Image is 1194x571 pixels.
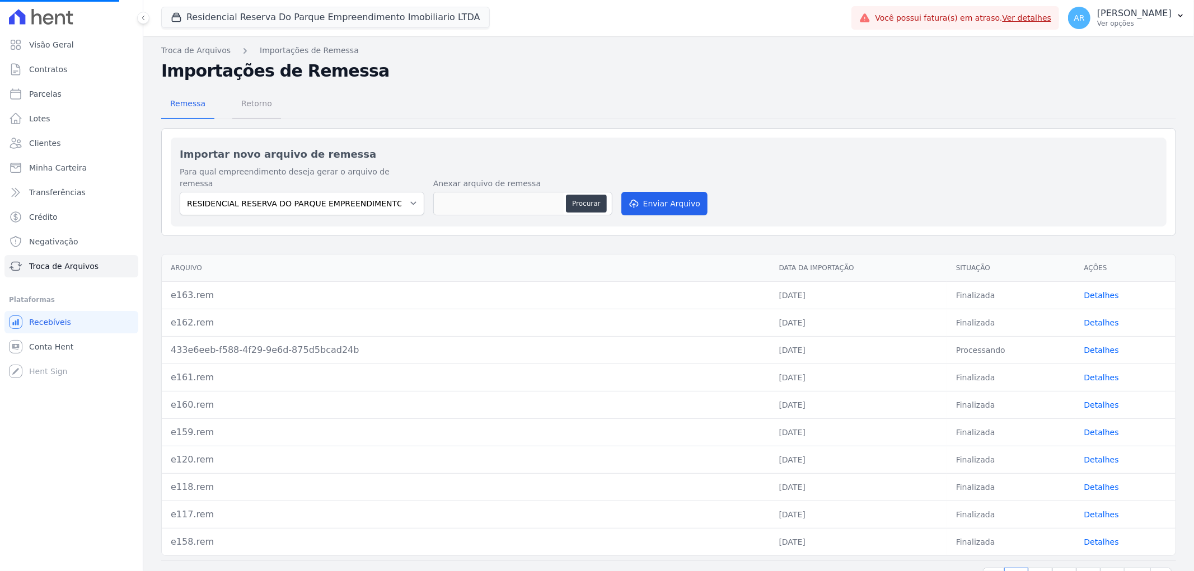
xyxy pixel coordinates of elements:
span: Lotes [29,113,50,124]
td: Finalizada [947,391,1075,418]
button: AR [PERSON_NAME] Ver opções [1059,2,1194,34]
span: Troca de Arquivos [29,261,99,272]
td: Finalizada [947,528,1075,555]
span: Conta Hent [29,341,73,352]
label: Para qual empreendimento deseja gerar o arquivo de remessa [180,166,424,190]
td: Finalizada [947,309,1075,336]
a: Detalhes [1084,291,1119,300]
a: Detalhes [1084,373,1119,382]
nav: Breadcrumb [161,45,1176,56]
th: Arquivo [162,254,770,282]
div: e118.rem [171,480,761,494]
a: Minha Carteira [4,157,138,179]
div: e117.rem [171,508,761,521]
a: Ver detalhes [1003,13,1052,22]
td: Finalizada [947,418,1075,446]
div: e158.rem [171,535,761,549]
a: Remessa [161,90,214,119]
button: Enviar Arquivo [621,192,708,215]
td: [DATE] [770,391,947,418]
td: [DATE] [770,501,947,528]
span: Clientes [29,138,60,149]
a: Detalhes [1084,537,1119,546]
td: [DATE] [770,309,947,336]
span: Retorno [235,92,279,115]
td: [DATE] [770,281,947,309]
td: [DATE] [770,473,947,501]
td: [DATE] [770,528,947,555]
a: Lotes [4,107,138,130]
a: Detalhes [1084,400,1119,409]
a: Detalhes [1084,455,1119,464]
div: 433e6eeb-f588-4f29-9e6d-875d5bcad24b [171,343,761,357]
button: Procurar [566,195,606,213]
th: Data da Importação [770,254,947,282]
a: Contratos [4,58,138,81]
label: Anexar arquivo de remessa [433,178,612,190]
a: Crédito [4,206,138,228]
td: [DATE] [770,446,947,473]
td: Finalizada [947,281,1075,309]
td: Processando [947,336,1075,364]
h2: Importações de Remessa [161,61,1176,81]
a: Parcelas [4,83,138,105]
a: Visão Geral [4,34,138,56]
a: Negativação [4,230,138,253]
div: e163.rem [171,289,761,302]
span: Contratos [29,64,67,75]
div: e162.rem [171,316,761,329]
a: Troca de Arquivos [161,45,231,56]
a: Detalhes [1084,428,1119,437]
td: [DATE] [770,336,947,364]
a: Detalhes [1084,318,1119,327]
span: Crédito [29,211,58,223]
span: Minha Carteira [29,162,87,173]
span: Parcelas [29,88,62,100]
th: Situação [947,254,1075,282]
a: Importações de Remessa [260,45,359,56]
td: Finalizada [947,446,1075,473]
div: Plataformas [9,293,134,306]
td: Finalizada [947,364,1075,391]
div: e160.rem [171,398,761,412]
h2: Importar novo arquivo de remessa [180,147,1158,162]
span: Visão Geral [29,39,74,50]
a: Recebíveis [4,311,138,333]
span: Transferências [29,187,86,198]
div: e159.rem [171,426,761,439]
td: [DATE] [770,418,947,446]
a: Detalhes [1084,346,1119,355]
a: Transferências [4,181,138,204]
span: Recebíveis [29,317,71,328]
p: [PERSON_NAME] [1097,8,1172,19]
td: [DATE] [770,364,947,391]
span: Você possui fatura(s) em atraso. [875,12,1051,24]
div: e120.rem [171,453,761,466]
a: Conta Hent [4,336,138,358]
th: Ações [1075,254,1176,282]
a: Detalhes [1084,483,1119,492]
td: Finalizada [947,501,1075,528]
a: Retorno [232,90,281,119]
td: Finalizada [947,473,1075,501]
div: e161.rem [171,371,761,384]
button: Residencial Reserva Do Parque Empreendimento Imobiliario LTDA [161,7,490,28]
span: AR [1074,14,1084,22]
a: Clientes [4,132,138,154]
a: Detalhes [1084,510,1119,519]
a: Troca de Arquivos [4,255,138,277]
span: Remessa [163,92,212,115]
span: Negativação [29,236,78,247]
p: Ver opções [1097,19,1172,28]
